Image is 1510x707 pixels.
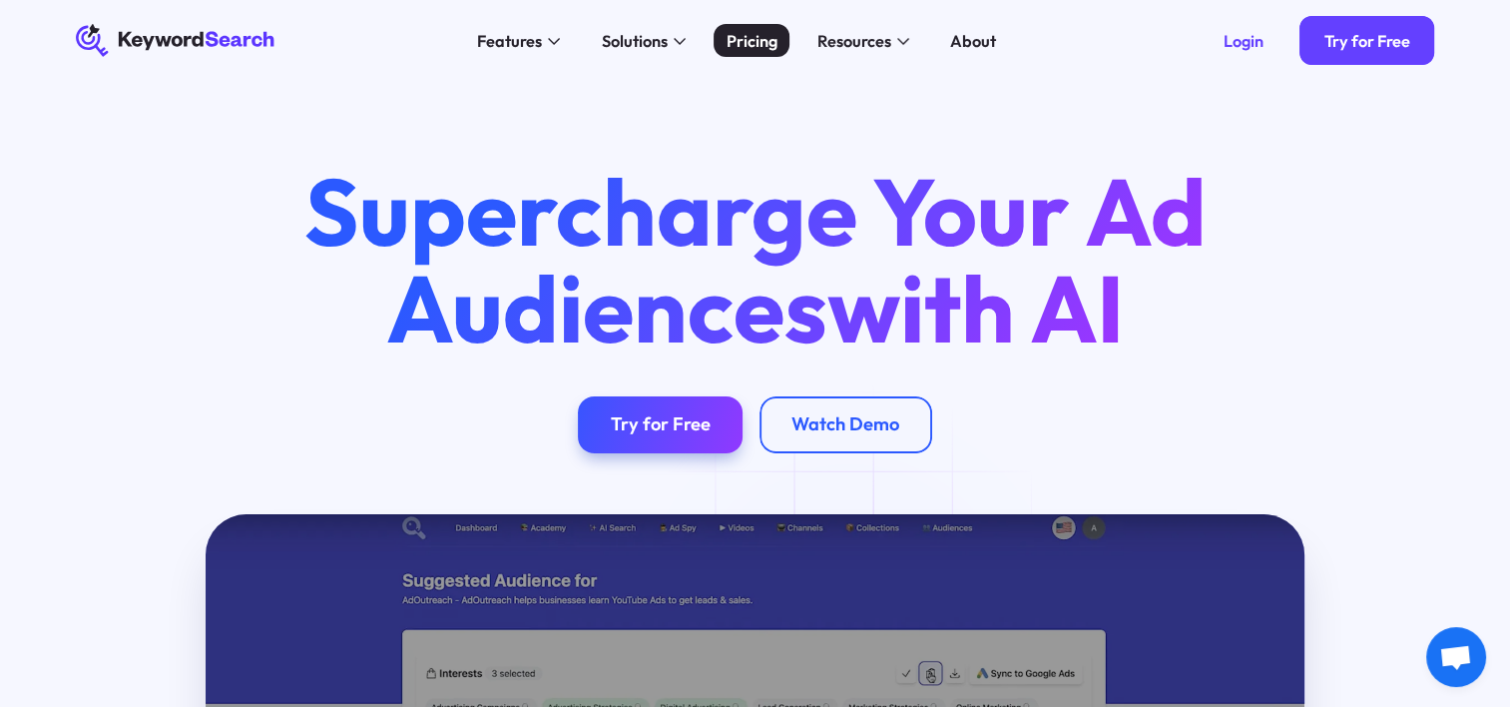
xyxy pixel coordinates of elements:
[1426,627,1486,687] a: Open chat
[714,24,788,57] a: Pricing
[1299,16,1434,65] a: Try for Free
[727,29,777,53] div: Pricing
[950,29,996,53] div: About
[578,396,743,453] a: Try for Free
[817,29,891,53] div: Resources
[266,163,1243,355] h1: Supercharge Your Ad Audiences
[1324,31,1410,51] div: Try for Free
[827,249,1124,366] span: with AI
[1199,16,1287,65] a: Login
[601,29,667,53] div: Solutions
[611,413,711,436] div: Try for Free
[1224,31,1263,51] div: Login
[791,413,899,436] div: Watch Demo
[938,24,1008,57] a: About
[477,29,542,53] div: Features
